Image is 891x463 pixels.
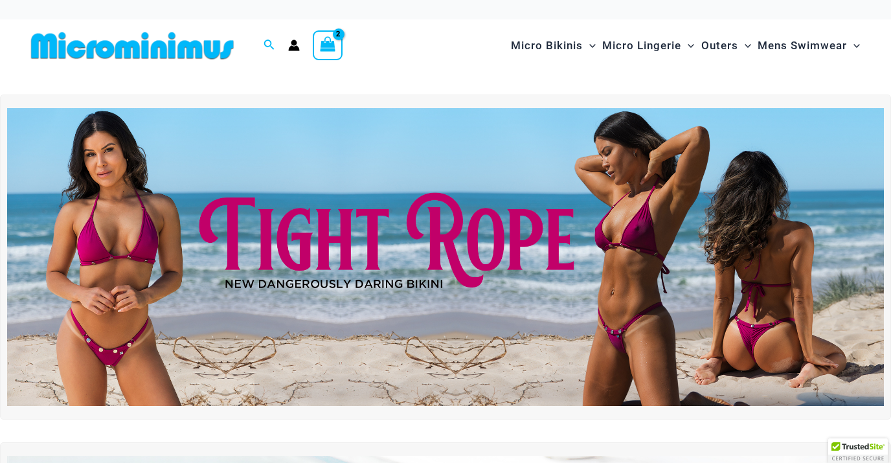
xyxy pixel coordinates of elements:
span: Mens Swimwear [758,29,847,62]
a: OutersMenu ToggleMenu Toggle [698,26,754,65]
span: Outers [701,29,738,62]
a: Search icon link [264,38,275,54]
div: TrustedSite Certified [828,438,888,463]
a: Micro BikinisMenu ToggleMenu Toggle [508,26,599,65]
span: Micro Lingerie [602,29,681,62]
img: MM SHOP LOGO FLAT [26,31,239,60]
a: Micro LingerieMenu ToggleMenu Toggle [599,26,697,65]
span: Micro Bikinis [511,29,583,62]
a: View Shopping Cart, 2 items [313,30,343,60]
a: Mens SwimwearMenu ToggleMenu Toggle [754,26,863,65]
nav: Site Navigation [506,24,865,67]
span: Menu Toggle [847,29,860,62]
a: Account icon link [288,40,300,51]
span: Menu Toggle [681,29,694,62]
img: Tight Rope Pink Bikini [7,108,884,406]
span: Menu Toggle [738,29,751,62]
span: Menu Toggle [583,29,596,62]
